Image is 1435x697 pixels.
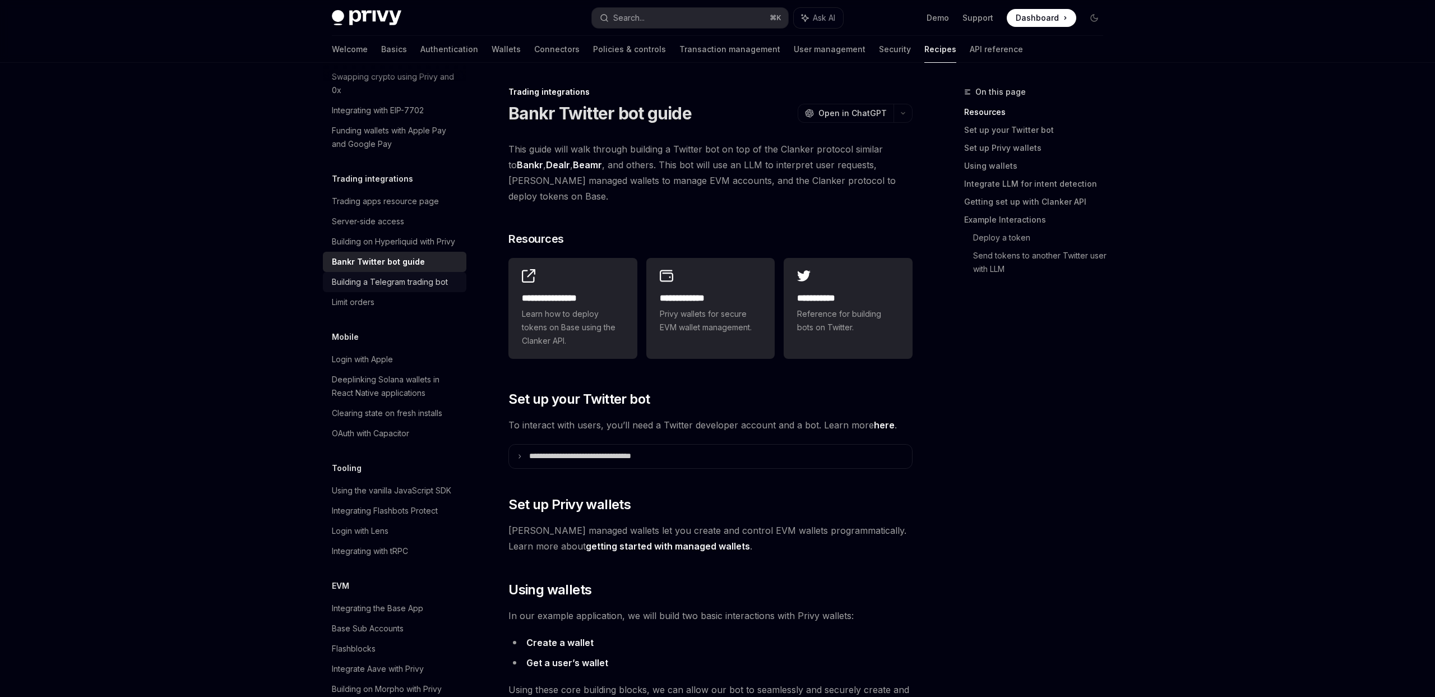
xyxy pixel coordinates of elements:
div: Limit orders [332,296,374,309]
span: In our example application, we will build two basic interactions with Privy wallets: [508,608,913,624]
a: Welcome [332,36,368,63]
a: User management [794,36,865,63]
div: Integrating the Base App [332,602,423,615]
a: Send tokens to another Twitter user with LLM [973,247,1112,278]
a: Integrate Aave with Privy [323,659,466,679]
div: Base Sub Accounts [332,622,404,635]
a: Limit orders [323,292,466,312]
span: Resources [508,231,564,247]
div: Building on Morpho with Privy [332,682,442,696]
div: Login with Lens [332,524,388,538]
span: Privy wallets for secure EVM wallet management. [660,307,762,334]
a: **** **** **** *Learn how to deploy tokens on Base using the Clanker API. [508,258,637,359]
a: API reference [970,36,1023,63]
div: Building a Telegram trading bot [332,275,448,289]
div: Integrate Aave with Privy [332,662,424,676]
a: Using wallets [964,157,1112,175]
a: Flashblocks [323,639,466,659]
div: Flashblocks [332,642,376,656]
span: Reference for building bots on Twitter. [797,307,899,334]
span: ⌘ K [770,13,781,22]
div: Clearing state on fresh installs [332,407,442,420]
a: Clearing state on fresh installs [323,403,466,423]
button: Open in ChatGPT [798,104,894,123]
span: Dashboard [1016,12,1059,24]
a: Set up Privy wallets [964,139,1112,157]
div: Deeplinking Solana wallets in React Native applications [332,373,460,400]
a: Bankr Twitter bot guide [323,252,466,272]
a: Transaction management [679,36,780,63]
div: Trading apps resource page [332,195,439,208]
h5: EVM [332,579,349,593]
a: Set up your Twitter bot [964,121,1112,139]
a: Server-side access [323,211,466,232]
a: Example Interactions [964,211,1112,229]
a: Integrating with EIP-7702 [323,100,466,121]
a: Funding wallets with Apple Pay and Google Pay [323,121,466,154]
div: Login with Apple [332,353,393,366]
a: Policies & controls [593,36,666,63]
a: Security [879,36,911,63]
div: Integrating with EIP-7702 [332,104,424,117]
a: Beamr [573,159,602,171]
a: Integrating Flashbots Protect [323,501,466,521]
span: [PERSON_NAME] managed wallets let you create and control EVM wallets programmatically. Learn more... [508,523,913,554]
div: Bankr Twitter bot guide [332,255,425,269]
span: Set up Privy wallets [508,496,631,514]
button: Toggle dark mode [1085,9,1103,27]
div: Funding wallets with Apple Pay and Google Pay [332,124,460,151]
a: Connectors [534,36,580,63]
h5: Mobile [332,330,359,344]
div: Building on Hyperliquid with Privy [332,235,455,248]
a: **** **** ***Privy wallets for secure EVM wallet management. [646,258,775,359]
span: Learn how to deploy tokens on Base using the Clanker API. [522,307,624,348]
div: Integrating Flashbots Protect [332,504,438,518]
a: Login with Lens [323,521,466,541]
a: Basics [381,36,407,63]
a: Authentication [420,36,478,63]
span: Set up your Twitter bot [508,390,650,408]
a: Integrating with tRPC [323,541,466,561]
a: Bankr [517,159,543,171]
h5: Tooling [332,461,362,475]
div: Integrating with tRPC [332,544,408,558]
span: To interact with users, you’ll need a Twitter developer account and a bot. Learn more . [508,417,913,433]
a: **** **** *Reference for building bots on Twitter. [784,258,913,359]
a: Swapping crypto using Privy and 0x [323,67,466,100]
h1: Bankr Twitter bot guide [508,103,692,123]
span: Using wallets [508,581,591,599]
span: This guide will walk through building a Twitter bot on top of the Clanker protocol similar to , ,... [508,141,913,204]
h5: Trading integrations [332,172,413,186]
button: Search...⌘K [592,8,788,28]
img: dark logo [332,10,401,26]
a: Getting set up with Clanker API [964,193,1112,211]
a: Deeplinking Solana wallets in React Native applications [323,370,466,403]
a: Dashboard [1007,9,1076,27]
span: Open in ChatGPT [818,108,887,119]
a: Dealr [546,159,570,171]
div: Using the vanilla JavaScript SDK [332,484,451,497]
div: Trading integrations [508,86,913,98]
a: Building a Telegram trading bot [323,272,466,292]
span: Ask AI [813,12,835,24]
a: getting started with managed wallets [586,541,750,552]
a: Wallets [492,36,521,63]
a: Support [962,12,993,24]
a: OAuth with Capacitor [323,423,466,444]
a: Trading apps resource page [323,191,466,211]
div: Server-side access [332,215,404,228]
a: Integrate LLM for intent detection [964,175,1112,193]
a: Deploy a token [973,229,1112,247]
a: Base Sub Accounts [323,618,466,639]
button: Ask AI [794,8,843,28]
a: Integrating the Base App [323,598,466,618]
span: On this page [975,85,1026,99]
div: OAuth with Capacitor [332,427,409,440]
a: Using the vanilla JavaScript SDK [323,481,466,501]
div: Search... [613,11,645,25]
a: Building on Hyperliquid with Privy [323,232,466,252]
a: here [874,419,895,431]
a: Resources [964,103,1112,121]
strong: Create a wallet [526,637,594,648]
a: Recipes [924,36,956,63]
